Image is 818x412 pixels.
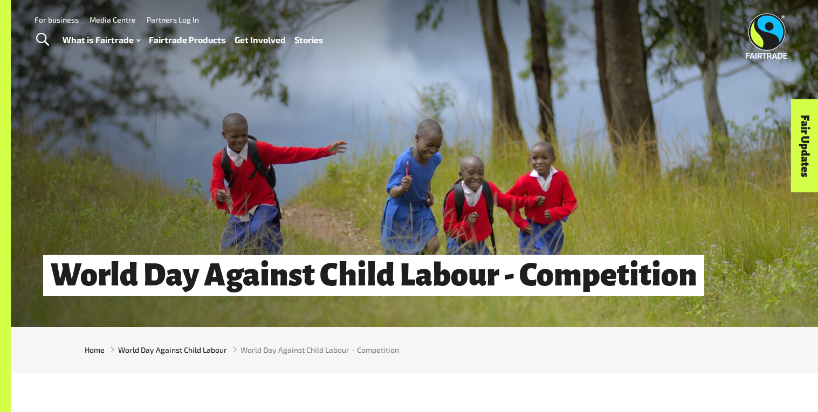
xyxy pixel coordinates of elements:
[63,32,140,48] a: What is Fairtrade
[746,13,788,59] img: Fairtrade Australia New Zealand logo
[29,26,56,53] a: Toggle Search
[85,344,105,355] a: Home
[149,32,226,48] a: Fairtrade Products
[118,344,227,355] a: World Day Against Child Labour
[43,255,704,296] h1: World Day Against Child Labour - Competition
[90,15,136,24] a: Media Centre
[235,32,286,48] a: Get Involved
[147,15,199,24] a: Partners Log In
[294,32,324,48] a: Stories
[240,344,399,355] span: World Day Against Child Labour – Competition
[35,15,79,24] a: For business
